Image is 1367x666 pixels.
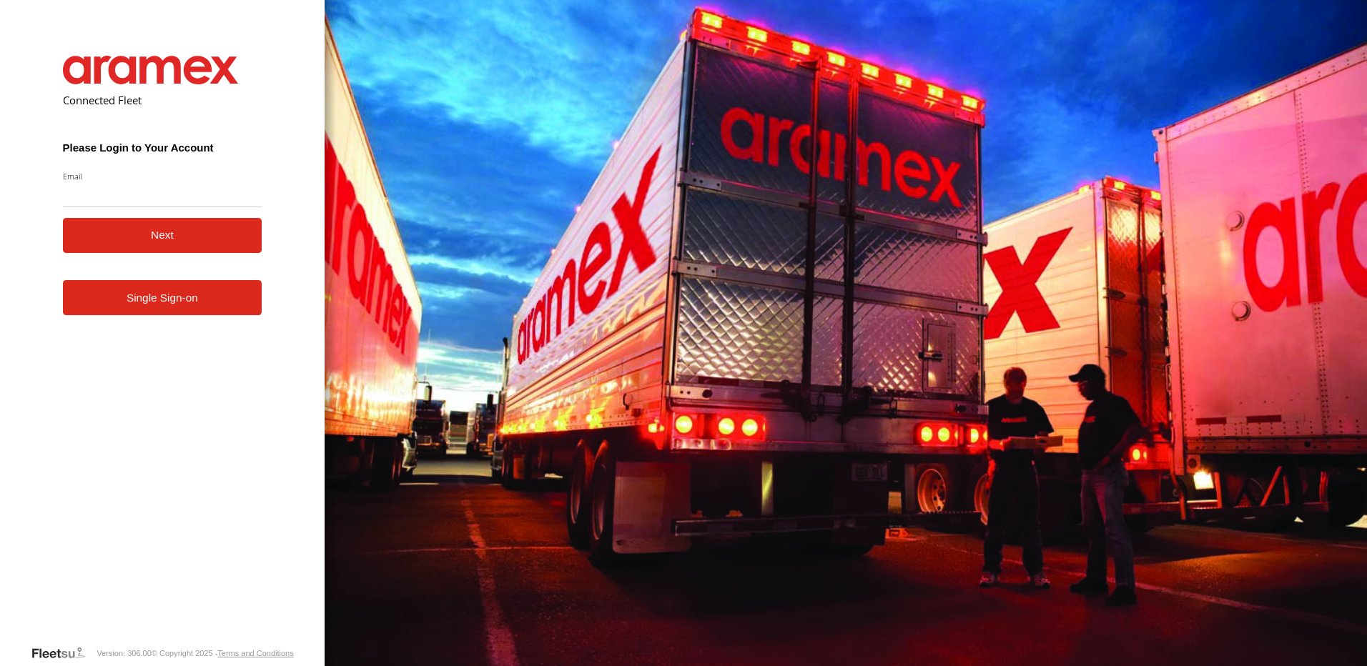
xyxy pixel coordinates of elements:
[63,141,262,154] h3: Please Login to Your Account
[31,646,97,660] a: Visit our Website
[63,171,262,182] label: Email
[152,649,294,657] div: © Copyright 2025 -
[63,280,262,315] a: Single Sign-on
[63,93,262,107] h2: Connected Fleet
[217,649,293,657] a: Terms and Conditions
[63,56,239,84] img: Aramex
[63,218,262,253] button: Next
[97,649,151,657] div: Version: 306.00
